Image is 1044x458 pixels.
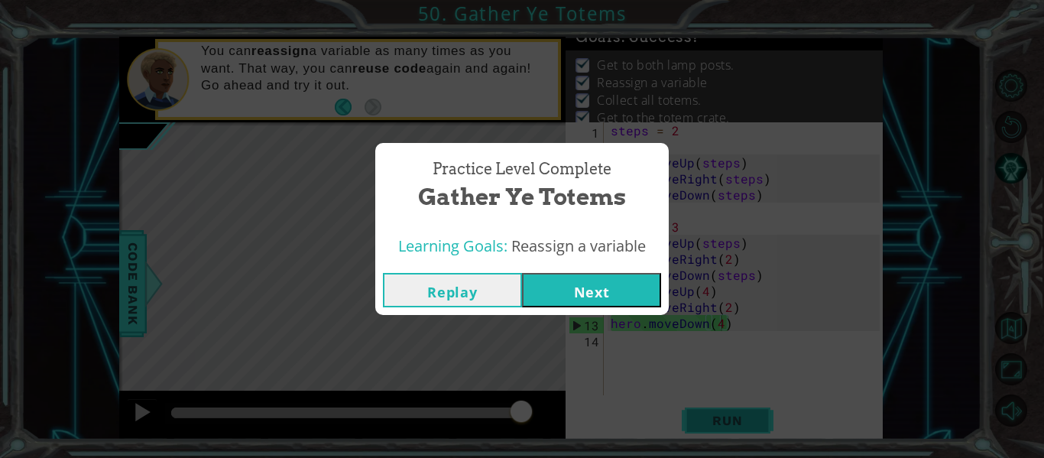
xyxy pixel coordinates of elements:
[418,180,626,213] span: Gather Ye Totems
[522,273,661,307] button: Next
[433,158,611,180] span: Practice Level Complete
[511,235,646,256] span: Reassign a variable
[383,273,522,307] button: Replay
[398,235,507,256] span: Learning Goals:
